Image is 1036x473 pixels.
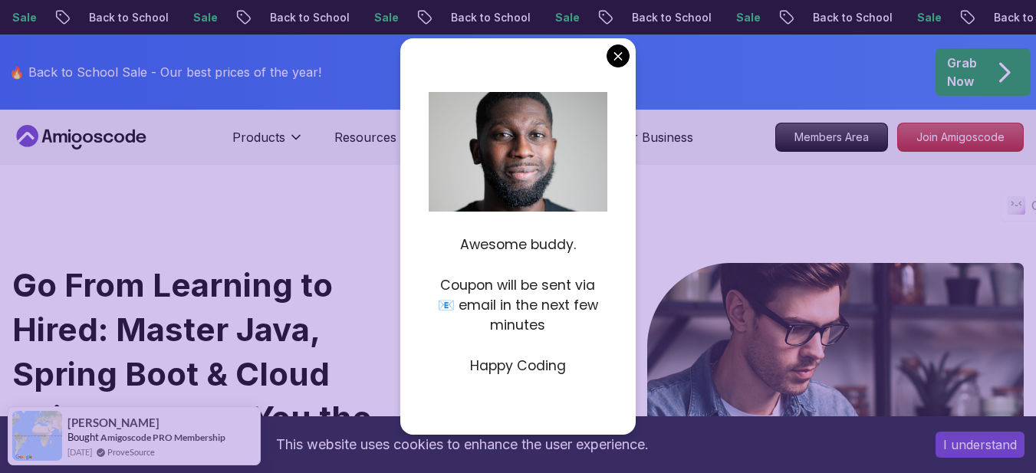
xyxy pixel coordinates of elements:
span: [PERSON_NAME] [67,416,160,429]
div: This website uses cookies to enhance the user experience. [12,428,913,462]
a: Amigoscode PRO Membership [100,432,225,443]
p: Back to School [257,10,361,25]
p: Members Area [776,123,887,151]
p: Sale [361,10,410,25]
a: ProveSource [107,445,155,458]
p: Back to School [76,10,180,25]
p: 🔥 Back to School Sale - Our best prices of the year! [9,63,321,81]
p: Grab Now [947,54,977,90]
p: Join Amigoscode [898,123,1023,151]
a: For Business [618,128,693,146]
img: provesource social proof notification image [12,411,62,461]
p: Products [232,128,285,146]
p: Back to School [800,10,904,25]
p: Sale [904,10,953,25]
p: Sale [180,10,229,25]
a: Join Amigoscode [897,123,1024,152]
a: Members Area [775,123,888,152]
p: Back to School [438,10,542,25]
button: Accept cookies [936,432,1024,458]
button: Resources [334,128,415,159]
p: Back to School [619,10,723,25]
span: [DATE] [67,445,92,458]
span: Bought [67,431,99,443]
p: Resources [334,128,396,146]
p: Sale [542,10,591,25]
button: Products [232,128,304,159]
p: Sale [723,10,772,25]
